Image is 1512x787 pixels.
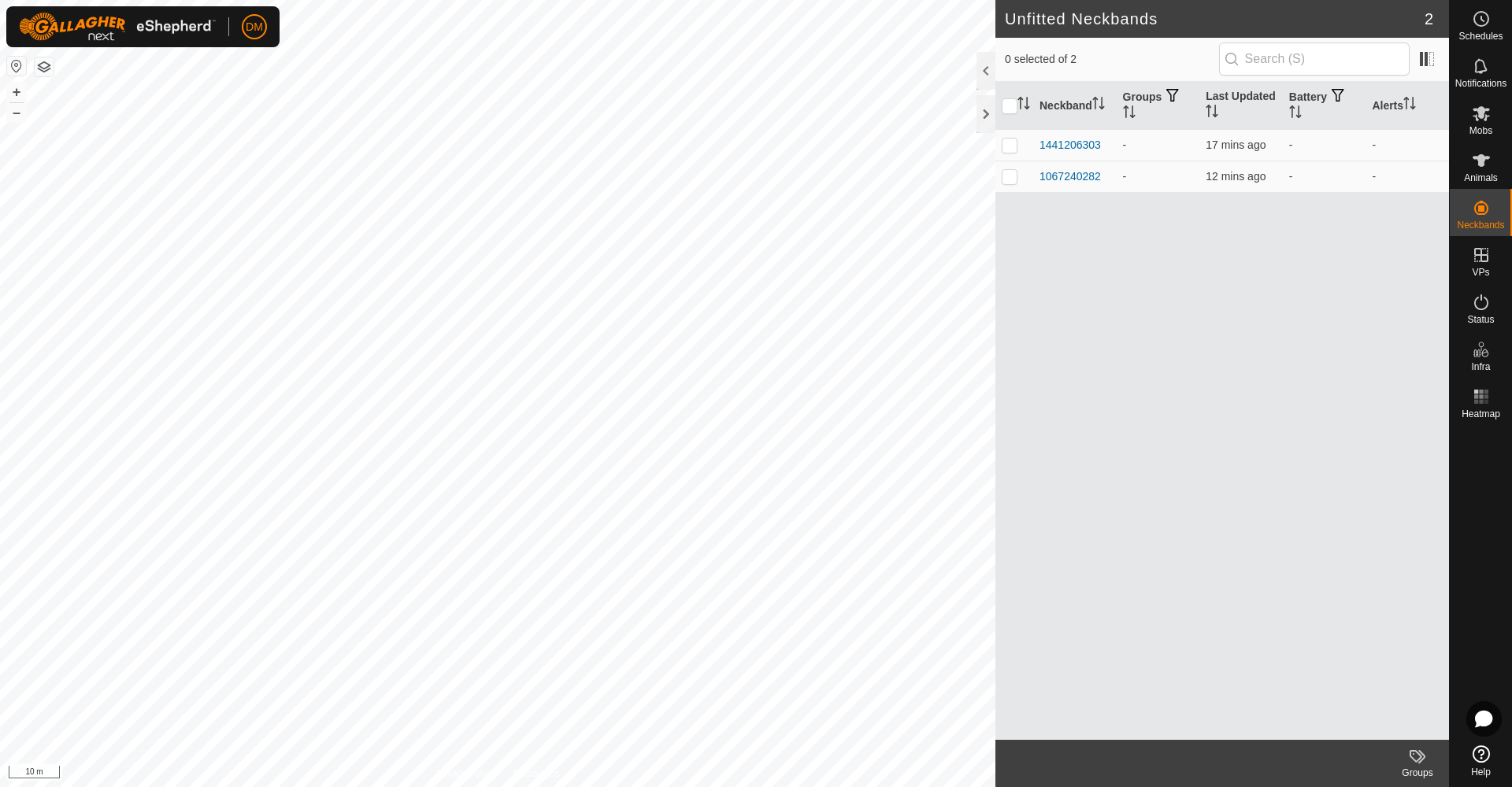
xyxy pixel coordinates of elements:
button: – [7,103,26,122]
td: - [1283,129,1366,161]
div: 1067240282 [1039,168,1101,185]
span: VPs [1472,268,1489,277]
p-sorticon: Activate to sort [1092,99,1105,112]
button: Reset Map [7,57,26,76]
th: Battery [1283,82,1366,130]
p-sorticon: Activate to sort [1017,99,1030,112]
td: - [1366,161,1449,192]
span: 26 Aug 2025, 5:12 pm [1206,139,1266,151]
input: Search (S) [1219,42,1410,76]
span: Animals [1464,173,1498,183]
a: Contact Us [513,767,560,781]
p-sorticon: Activate to sort [1289,108,1302,120]
span: 0 selected of 2 [1005,51,1219,68]
span: Help [1471,767,1491,777]
td: - [1117,161,1200,192]
span: DM [246,19,263,35]
span: Heatmap [1462,409,1500,419]
img: Gallagher Logo [19,13,216,41]
span: Neckbands [1457,220,1504,230]
div: Groups [1386,766,1449,780]
span: Mobs [1469,126,1492,135]
td: - [1366,129,1449,161]
button: Map Layers [35,57,54,76]
a: Help [1450,739,1512,783]
button: + [7,83,26,102]
div: 1441206303 [1039,137,1101,153]
span: Infra [1471,362,1490,371]
p-sorticon: Activate to sort [1123,108,1136,120]
a: Privacy Policy [435,767,495,781]
p-sorticon: Activate to sort [1206,107,1218,120]
span: 2 [1425,7,1433,31]
span: Notifications [1455,79,1506,88]
th: Groups [1117,82,1200,130]
h2: Unfitted Neckbands [1005,9,1425,28]
span: Schedules [1458,31,1503,41]
span: 26 Aug 2025, 5:18 pm [1206,170,1266,183]
th: Alerts [1366,82,1449,130]
th: Neckband [1033,82,1117,130]
td: - [1117,129,1200,161]
th: Last Updated [1199,82,1283,130]
p-sorticon: Activate to sort [1403,99,1416,112]
td: - [1283,161,1366,192]
span: Status [1467,315,1494,324]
